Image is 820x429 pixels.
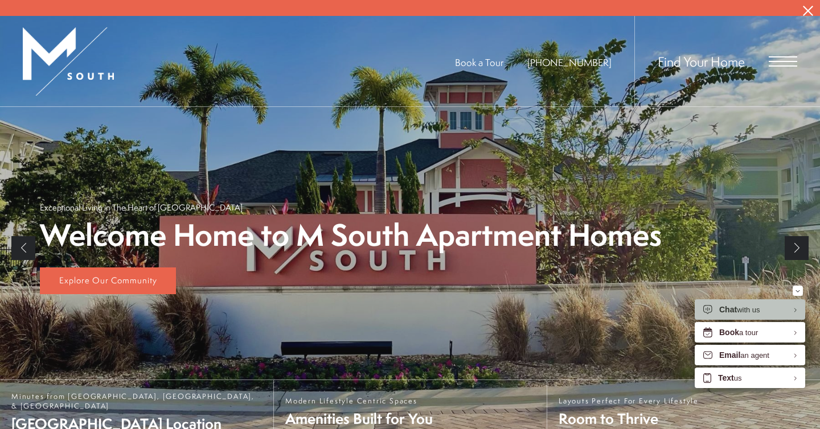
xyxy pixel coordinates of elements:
[40,219,662,251] p: Welcome Home to M South Apartment Homes
[11,391,262,411] span: Minutes from [GEOGRAPHIC_DATA], [GEOGRAPHIC_DATA], & [GEOGRAPHIC_DATA]
[40,201,243,213] p: Exceptional Living in The Heart of [GEOGRAPHIC_DATA]
[658,52,745,70] a: Find Your Home
[285,396,433,406] span: Modern Lifestyle Centric Spaces
[285,409,433,428] span: Amenities Built for You
[40,267,176,295] a: Explore Our Community
[527,55,612,68] span: [PHONE_NUMBER]
[23,27,114,96] img: MSouth
[769,56,797,66] button: Open Menu
[785,236,809,260] a: Next
[559,396,699,406] span: Layouts Perfect For Every Lifestyle
[11,236,35,260] a: Previous
[455,55,503,68] a: Book a Tour
[59,274,157,286] span: Explore Our Community
[559,409,699,428] span: Room to Thrive
[527,55,612,68] a: Call Us at 813-570-8014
